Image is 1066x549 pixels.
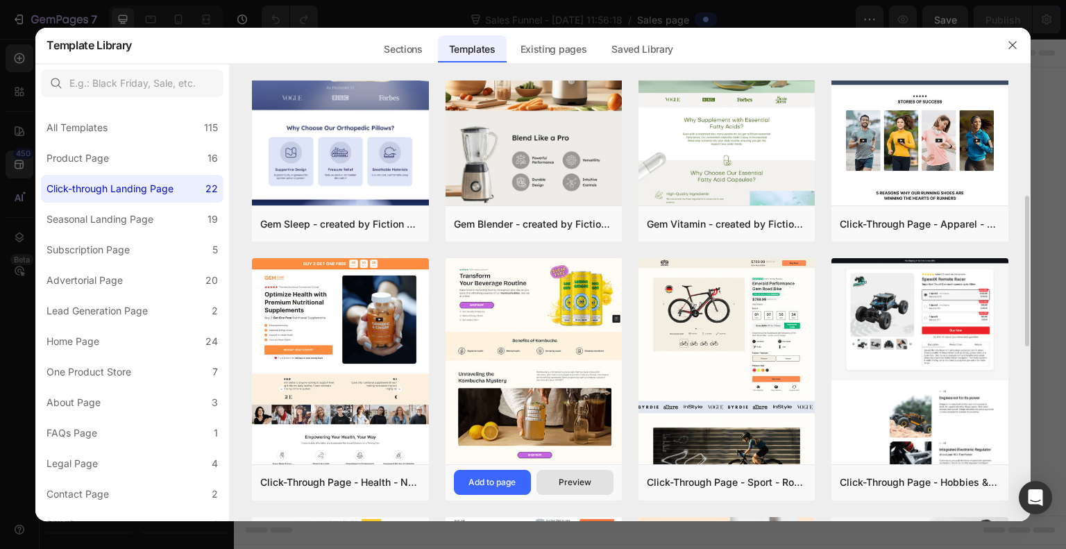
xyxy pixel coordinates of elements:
div: One Product Store [46,364,131,380]
div: Add to page [468,476,516,489]
div: Blog Post [46,516,90,533]
button: Explore templates [441,287,559,314]
div: Existing pages [509,35,598,63]
div: Subscription Page [46,242,130,258]
div: 5 [212,242,218,258]
div: 1 [214,516,218,533]
div: 24 [205,333,218,350]
div: Seasonal Landing Page [46,211,153,228]
div: 2 [212,303,218,319]
div: 7 [212,364,218,380]
button: Preview [536,470,614,495]
div: Click-Through Page - Sport - Road Bike [647,474,806,491]
div: Contact Page [46,486,109,502]
div: Templates [438,35,507,63]
div: All Templates [46,119,108,136]
div: About Page [46,394,101,411]
div: Sections [373,35,433,63]
div: 115 [204,119,218,136]
div: Preview [559,476,591,489]
button: Use existing page designs [275,287,433,314]
div: Click-Through Page - Apparel - Shoes [840,216,999,233]
div: Saved Library [600,35,684,63]
div: 3 [212,394,218,411]
div: 22 [205,180,218,197]
div: Start building with Sections/Elements or [312,259,522,276]
button: Add to page [454,470,531,495]
div: Open Intercom Messenger [1019,481,1052,514]
div: 19 [208,211,218,228]
div: Lead Generation Page [46,303,148,319]
div: 1 [214,425,218,441]
div: Click-through Landing Page [46,180,174,197]
div: Click-Through Page - Hobbies & Toys - Remote Racer Car [840,474,999,491]
div: Home Page [46,333,99,350]
div: Gem Vitamin - created by Fiction Studio [647,216,806,233]
h2: Template Library [46,27,132,63]
div: Gem Blender - created by Fiction Studio [454,216,614,233]
div: 20 [205,272,218,289]
input: E.g.: Black Friday, Sale, etc. [41,69,223,97]
div: 2 [212,486,218,502]
div: Legal Page [46,455,98,472]
div: FAQs Page [46,425,97,441]
div: Product Page [46,150,109,167]
div: 16 [208,150,218,167]
div: Start with Generating from URL or image [323,364,510,375]
div: Gem Sleep - created by Fiction Studio [260,216,420,233]
div: Advertorial Page [46,272,123,289]
div: 4 [212,455,218,472]
div: Click-Through Page - Health - Nutritional supplements [260,474,420,491]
